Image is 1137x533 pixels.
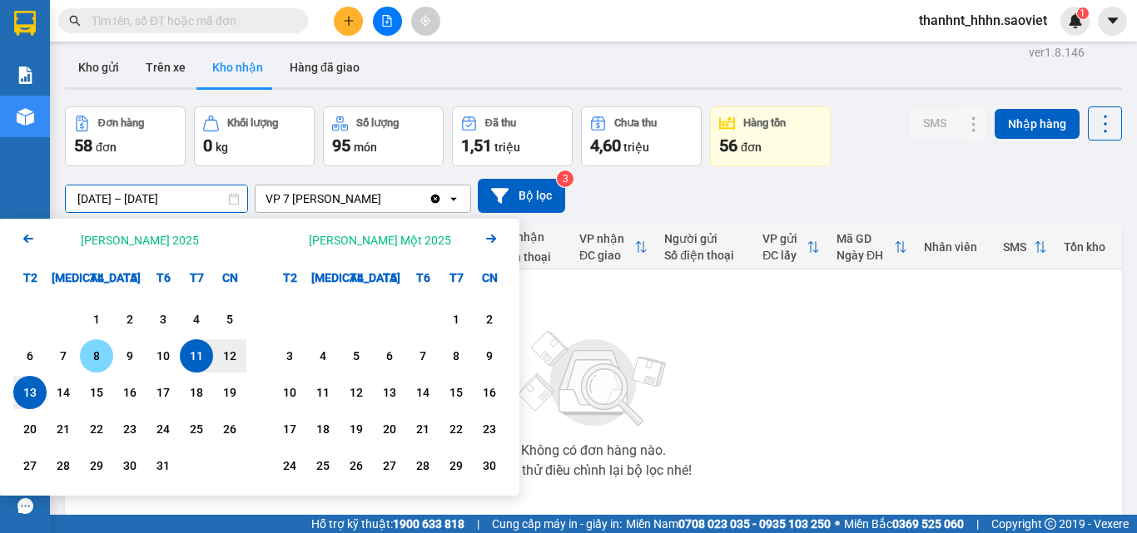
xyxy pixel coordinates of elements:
[216,141,228,154] span: kg
[378,419,401,439] div: 20
[444,382,468,402] div: 15
[151,346,175,366] div: 10
[85,419,108,439] div: 22
[356,117,399,129] div: Số lượng
[345,382,368,402] div: 12
[47,449,80,482] div: Choose Thứ Ba, tháng 10 28 2025. It's available.
[180,412,213,446] div: Choose Thứ Bảy, tháng 10 25 2025. It's available.
[340,449,373,482] div: Choose Thứ Tư, tháng 11 26 2025. It's available.
[439,339,473,373] div: Choose Thứ Bảy, tháng 11 8 2025. It's available.
[835,521,840,527] span: ⚪️
[85,309,108,329] div: 1
[65,47,132,87] button: Kho gửi
[439,261,473,294] div: T7
[151,309,175,329] div: 3
[81,232,199,249] div: [PERSON_NAME] 2025
[332,136,350,155] span: 95
[146,261,180,294] div: T6
[1105,13,1120,28] span: caret-down
[439,303,473,336] div: Choose Thứ Bảy, tháng 11 1 2025. It's available.
[383,190,385,207] input: Selected VP 7 Phạm Văn Đồng.
[213,261,246,294] div: CN
[118,309,142,329] div: 2
[113,449,146,482] div: Choose Thứ Năm, tháng 10 30 2025. It's available.
[306,412,340,446] div: Choose Thứ Ba, tháng 11 18 2025. It's available.
[420,15,431,27] span: aim
[311,456,335,476] div: 25
[481,250,563,264] div: Số điện thoại
[1080,7,1085,19] span: 1
[373,339,406,373] div: Choose Thứ Năm, tháng 11 6 2025. It's available.
[478,382,501,402] div: 16
[754,225,828,269] th: Toggle SortBy
[113,303,146,336] div: Choose Thứ Năm, tháng 10 2 2025. It's available.
[80,376,113,409] div: Choose Thứ Tư, tháng 10 15 2025. It's available.
[976,515,979,533] span: |
[185,346,208,366] div: 11
[892,517,964,531] strong: 0369 525 060
[80,412,113,446] div: Choose Thứ Tư, tháng 10 22 2025. It's available.
[623,141,649,154] span: triệu
[52,456,75,476] div: 28
[439,449,473,482] div: Choose Thứ Bảy, tháng 11 29 2025. It's available.
[906,10,1060,31] span: thanhnt_hhhn.saoviet
[995,109,1080,139] button: Nhập hàng
[626,515,831,533] span: Miền Nam
[481,229,501,251] button: Next month.
[762,249,807,262] div: ĐC lấy
[113,261,146,294] div: T5
[429,192,442,205] svg: Clear value
[1029,43,1085,62] div: ver 1.8.146
[13,339,47,373] div: Choose Thứ Hai, tháng 10 6 2025. It's available.
[678,517,831,531] strong: 0708 023 035 - 0935 103 250
[345,346,368,366] div: 5
[311,515,464,533] span: Hỗ trợ kỹ thuật:
[521,444,666,457] div: Không có đơn hàng nào.
[510,321,677,437] img: svg+xml;base64,PHN2ZyBjbGFzcz0ibGlzdC1wbHVnX19zdmciIHhtbG5zPSJodHRwOi8vd3d3LnczLm9yZy8yMDAwL3N2Zy...
[199,47,276,87] button: Kho nhận
[373,376,406,409] div: Choose Thứ Năm, tháng 11 13 2025. It's available.
[146,339,180,373] div: Choose Thứ Sáu, tháng 10 10 2025. It's available.
[218,346,241,366] div: 12
[373,412,406,446] div: Choose Thứ Năm, tháng 11 20 2025. It's available.
[473,376,506,409] div: Choose Chủ Nhật, tháng 11 16 2025. It's available.
[381,15,393,27] span: file-add
[579,232,634,245] div: VP nhận
[180,261,213,294] div: T7
[273,449,306,482] div: Choose Thứ Hai, tháng 11 24 2025. It's available.
[345,456,368,476] div: 26
[194,106,315,166] button: Khối lượng0kg
[85,456,108,476] div: 29
[80,303,113,336] div: Choose Thứ Tư, tháng 10 1 2025. It's available.
[18,229,38,251] button: Previous month.
[118,419,142,439] div: 23
[378,382,401,402] div: 13
[481,229,501,249] svg: Arrow Right
[13,449,47,482] div: Choose Thứ Hai, tháng 10 27 2025. It's available.
[444,419,468,439] div: 22
[185,419,208,439] div: 25
[266,190,381,207] div: VP 7 [PERSON_NAME]
[406,261,439,294] div: T6
[494,141,520,154] span: triệu
[710,106,831,166] button: Hàng tồn56đơn
[393,517,464,531] strong: 1900 633 818
[306,261,340,294] div: [MEDICAL_DATA]
[151,419,175,439] div: 24
[113,376,146,409] div: Choose Thứ Năm, tháng 10 16 2025. It's available.
[340,412,373,446] div: Choose Thứ Tư, tháng 11 19 2025. It's available.
[180,376,213,409] div: Choose Thứ Bảy, tháng 10 18 2025. It's available.
[557,170,573,187] sup: 3
[485,117,516,129] div: Đã thu
[473,449,506,482] div: Choose Chủ Nhật, tháng 11 30 2025. It's available.
[1003,240,1034,254] div: SMS
[18,382,42,402] div: 13
[273,376,306,409] div: Choose Thứ Hai, tháng 11 10 2025. It's available.
[828,225,916,269] th: Toggle SortBy
[837,249,894,262] div: Ngày ĐH
[762,232,807,245] div: VP gửi
[995,225,1055,269] th: Toggle SortBy
[444,456,468,476] div: 29
[113,339,146,373] div: Choose Thứ Năm, tháng 10 9 2025. It's available.
[52,382,75,402] div: 14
